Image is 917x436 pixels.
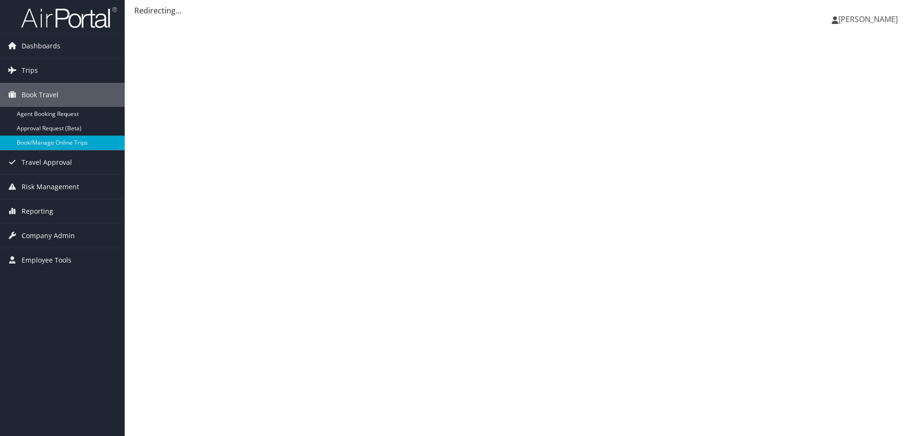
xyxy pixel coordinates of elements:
[134,5,907,16] div: Redirecting...
[22,58,38,82] span: Trips
[838,14,898,24] span: [PERSON_NAME]
[22,175,79,199] span: Risk Management
[22,34,60,58] span: Dashboards
[22,150,72,174] span: Travel Approval
[22,248,71,272] span: Employee Tools
[832,5,907,34] a: [PERSON_NAME]
[22,199,53,223] span: Reporting
[21,6,117,29] img: airportal-logo.png
[22,224,75,248] span: Company Admin
[22,83,59,107] span: Book Travel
